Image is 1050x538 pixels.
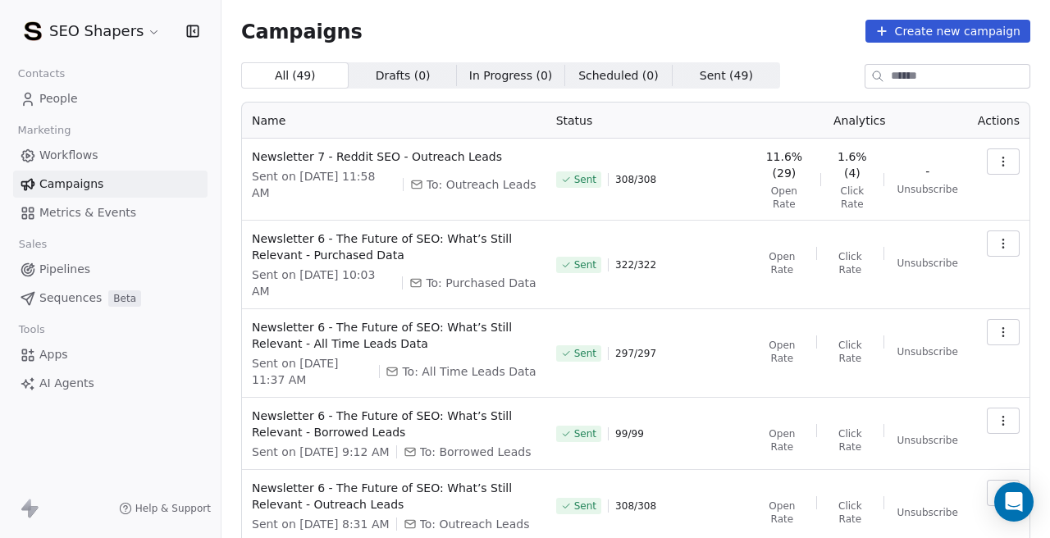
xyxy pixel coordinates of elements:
span: People [39,90,78,107]
span: Open Rate [761,427,804,454]
span: 99 / 99 [615,427,644,440]
span: Sequences [39,290,102,307]
a: Help & Support [119,502,211,515]
span: Unsubscribe [897,506,958,519]
span: Unsubscribe [897,183,958,196]
span: Contacts [11,62,72,86]
img: SEO-Shapers-Favicon.png [23,21,43,41]
th: Status [546,103,751,139]
span: Newsletter 6 - The Future of SEO: What’s Still Relevant - Purchased Data [252,230,536,263]
span: AI Agents [39,375,94,392]
span: Unsubscribe [897,345,958,358]
span: Tools [11,317,52,342]
span: Drafts ( 0 ) [376,67,431,84]
span: 308 / 308 [615,499,656,513]
span: Newsletter 6 - The Future of SEO: What’s Still Relevant - Outreach Leads [252,480,536,513]
span: Newsletter 7 - Reddit SEO - Outreach Leads [252,148,536,165]
a: SequencesBeta [13,285,208,312]
span: To: Borrowed Leads [420,444,532,460]
span: In Progress ( 0 ) [469,67,553,84]
a: Apps [13,341,208,368]
span: Click Rate [830,250,870,276]
span: Click Rate [834,185,870,211]
span: - [925,163,929,180]
span: Sent [574,427,596,440]
button: SEO Shapers [20,17,164,45]
span: Sales [11,232,54,257]
span: Sent [574,499,596,513]
span: Open Rate [761,499,804,526]
div: Open Intercom Messenger [994,482,1034,522]
span: Click Rate [830,339,870,365]
span: Campaigns [39,176,103,193]
span: Sent [574,258,596,271]
span: Metrics & Events [39,204,136,221]
span: Newsletter 6 - The Future of SEO: What’s Still Relevant - All Time Leads Data [252,319,536,352]
span: Newsletter 6 - The Future of SEO: What’s Still Relevant - Borrowed Leads [252,408,536,440]
a: Metrics & Events [13,199,208,226]
span: Help & Support [135,502,211,515]
span: Sent on [DATE] 11:58 AM [252,168,396,201]
a: AI Agents [13,370,208,397]
span: Sent ( 49 ) [700,67,753,84]
span: Click Rate [830,427,870,454]
span: Unsubscribe [897,257,958,270]
span: Sent on [DATE] 9:12 AM [252,444,390,460]
span: Sent [574,173,596,186]
span: 297 / 297 [615,347,656,360]
a: Pipelines [13,256,208,283]
span: Sent on [DATE] 11:37 AM [252,355,372,388]
span: To: All Time Leads Data [402,363,536,380]
span: Workflows [39,147,98,164]
span: Apps [39,346,68,363]
span: Campaigns [241,20,363,43]
span: To: Outreach Leads [427,176,536,193]
span: 308 / 308 [615,173,656,186]
span: Sent [574,347,596,360]
span: Click Rate [830,499,870,526]
span: Sent on [DATE] 10:03 AM [252,267,395,299]
span: Open Rate [761,250,804,276]
span: Marketing [11,118,78,143]
a: People [13,85,208,112]
span: To: Outreach Leads [420,516,530,532]
span: Scheduled ( 0 ) [578,67,659,84]
span: Unsubscribe [897,434,958,447]
span: SEO Shapers [49,21,144,42]
span: Sent on [DATE] 8:31 AM [252,516,390,532]
span: 322 / 322 [615,258,656,271]
span: To: Purchased Data [426,275,536,291]
th: Actions [968,103,1029,139]
span: 1.6% (4) [834,148,870,181]
a: Campaigns [13,171,208,198]
span: Pipelines [39,261,90,278]
span: 11.6% (29) [761,148,808,181]
th: Analytics [751,103,968,139]
th: Name [242,103,546,139]
a: Workflows [13,142,208,169]
span: Open Rate [761,339,804,365]
span: Open Rate [761,185,808,211]
button: Create new campaign [865,20,1030,43]
span: Beta [108,290,141,307]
